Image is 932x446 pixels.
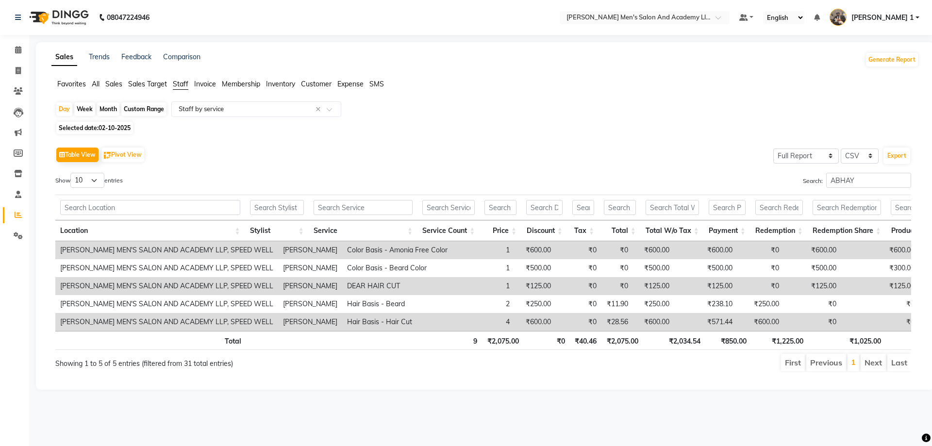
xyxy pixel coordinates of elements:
td: ₹0 [784,295,841,313]
td: ₹11.90 [601,295,633,313]
span: Inventory [266,80,295,88]
td: ₹571.44 [674,313,737,331]
th: ₹2,075.00 [482,331,524,350]
td: [PERSON_NAME] MEN'S SALON AND ACADEMY LLP, SPEED WELL [55,295,278,313]
td: Color Basis - Beard Color [342,259,452,277]
td: ₹0 [737,241,784,259]
input: Search Service Count [422,200,475,215]
td: ₹500.00 [784,259,841,277]
th: ₹1,025.00 [808,331,886,350]
th: ₹850.00 [705,331,751,350]
input: Search: [826,173,911,188]
td: ₹0 [556,259,601,277]
th: Discount: activate to sort column ascending [521,220,567,241]
a: Comparison [163,52,200,61]
th: ₹40.46 [570,331,602,350]
th: Price: activate to sort column ascending [480,220,521,241]
td: 2 [452,295,515,313]
td: ₹0 [841,313,919,331]
span: Membership [222,80,260,88]
a: 1 [851,357,856,367]
button: Export [883,148,910,164]
td: ₹0 [556,295,601,313]
input: Search Discount [526,200,563,215]
div: Day [56,102,72,116]
span: Customer [301,80,332,88]
td: ₹250.00 [737,295,784,313]
th: Location: activate to sort column ascending [55,220,245,241]
td: ₹125.00 [674,277,737,295]
label: Show entries [55,173,123,188]
div: Showing 1 to 5 of 5 entries (filtered from 31 total entries) [55,353,403,369]
td: [PERSON_NAME] MEN'S SALON AND ACADEMY LLP, SPEED WELL [55,313,278,331]
th: ₹2,075.00 [601,331,643,350]
span: Clear all [316,104,324,115]
td: 4 [452,313,515,331]
input: Search Total W/o Tax [646,200,699,215]
a: Trends [89,52,110,61]
td: [PERSON_NAME] MEN'S SALON AND ACADEMY LLP, SPEED WELL [55,241,278,259]
td: ₹250.00 [633,295,674,313]
td: ₹125.00 [633,277,674,295]
input: Search Tax [572,200,594,215]
td: Hair Basis - Beard [342,295,452,313]
input: Search Total [604,200,636,215]
input: Search Location [60,200,240,215]
td: ₹0 [841,295,919,313]
td: [PERSON_NAME] [278,295,342,313]
td: ₹600.00 [737,313,784,331]
td: ₹600.00 [784,241,841,259]
td: ₹0 [784,313,841,331]
b: 08047224946 [107,4,150,31]
td: ₹600.00 [633,313,674,331]
th: Tax: activate to sort column ascending [567,220,599,241]
span: Selected date: [56,122,133,134]
td: ₹250.00 [515,295,556,313]
label: Search: [803,173,911,188]
div: Month [97,102,119,116]
button: Generate Report [866,53,918,66]
th: ₹2,034.54 [643,331,705,350]
td: Color Basis - Amonia Free Color [342,241,452,259]
td: Hair Basis - Hair Cut [342,313,452,331]
input: Search Redemption Share [813,200,881,215]
span: [PERSON_NAME] 1 [851,13,914,23]
td: DEAR HAIR CUT [342,277,452,295]
td: ₹500.00 [674,259,737,277]
th: Total W/o Tax: activate to sort column ascending [641,220,704,241]
div: Week [74,102,95,116]
th: Redemption: activate to sort column ascending [750,220,808,241]
div: Custom Range [121,102,166,116]
span: Staff [173,80,188,88]
td: ₹0 [737,277,784,295]
select: Showentries [70,173,104,188]
td: ₹600.00 [515,313,556,331]
td: ₹600.00 [515,241,556,259]
td: 1 [452,259,515,277]
input: Search Redemption [755,200,803,215]
td: 1 [452,241,515,259]
input: Search Payment [709,200,746,215]
td: ₹0 [737,259,784,277]
a: Feedback [121,52,151,61]
td: ₹500.00 [515,259,556,277]
input: Search Price [484,200,516,215]
th: Total [55,331,246,350]
td: ₹28.56 [601,313,633,331]
th: 9 [420,331,482,350]
img: NISHIT SURANI 1 [830,9,847,26]
td: [PERSON_NAME] [278,277,342,295]
td: [PERSON_NAME] [278,313,342,331]
td: ₹0 [601,259,633,277]
button: Pivot View [101,148,144,162]
th: Payment: activate to sort column ascending [704,220,750,241]
td: ₹600.00 [674,241,737,259]
a: Sales [51,49,77,66]
td: ₹0 [556,241,601,259]
td: ₹600.00 [841,241,919,259]
img: pivot.png [104,152,111,159]
td: 1 [452,277,515,295]
td: ₹125.00 [784,277,841,295]
span: Expense [337,80,364,88]
th: ₹1,225.00 [751,331,808,350]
